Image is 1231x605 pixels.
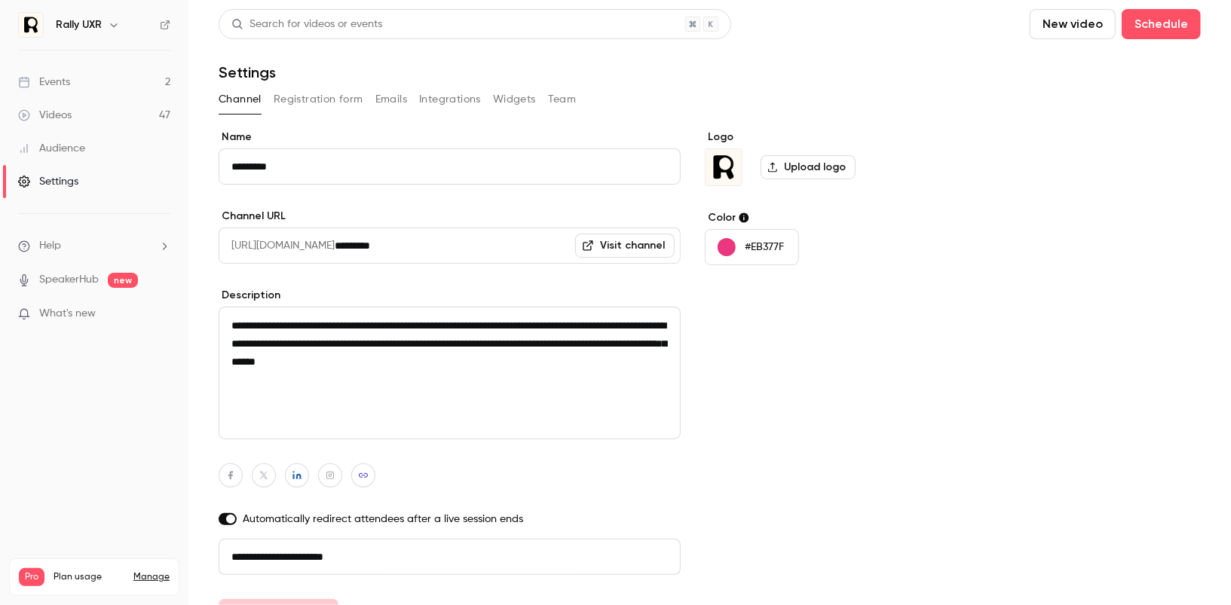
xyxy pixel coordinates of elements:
[745,240,784,255] p: #EB377F
[39,238,61,254] span: Help
[219,63,276,81] h1: Settings
[705,130,936,186] section: Logo
[133,571,170,583] a: Manage
[219,130,681,145] label: Name
[419,87,481,112] button: Integrations
[54,571,124,583] span: Plan usage
[219,87,262,112] button: Channel
[1030,9,1116,39] button: New video
[39,272,99,288] a: SpeakerHub
[706,149,742,185] img: Rally UXR
[19,13,43,37] img: Rally UXR
[493,87,536,112] button: Widgets
[375,87,407,112] button: Emails
[575,234,675,258] a: Visit channel
[705,210,936,225] label: Color
[219,512,681,527] label: Automatically redirect attendees after a live session ends
[19,568,44,586] span: Pro
[18,108,72,123] div: Videos
[705,229,799,265] button: #EB377F
[705,130,936,145] label: Logo
[56,17,102,32] h6: Rally UXR
[18,75,70,90] div: Events
[18,141,85,156] div: Audience
[548,87,577,112] button: Team
[1122,9,1201,39] button: Schedule
[231,17,382,32] div: Search for videos or events
[152,307,170,321] iframe: Noticeable Trigger
[761,155,856,179] label: Upload logo
[219,288,681,303] label: Description
[18,238,170,254] li: help-dropdown-opener
[274,87,363,112] button: Registration form
[39,306,96,322] span: What's new
[219,209,681,224] label: Channel URL
[18,174,78,189] div: Settings
[219,228,335,264] span: [URL][DOMAIN_NAME]
[108,273,138,288] span: new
